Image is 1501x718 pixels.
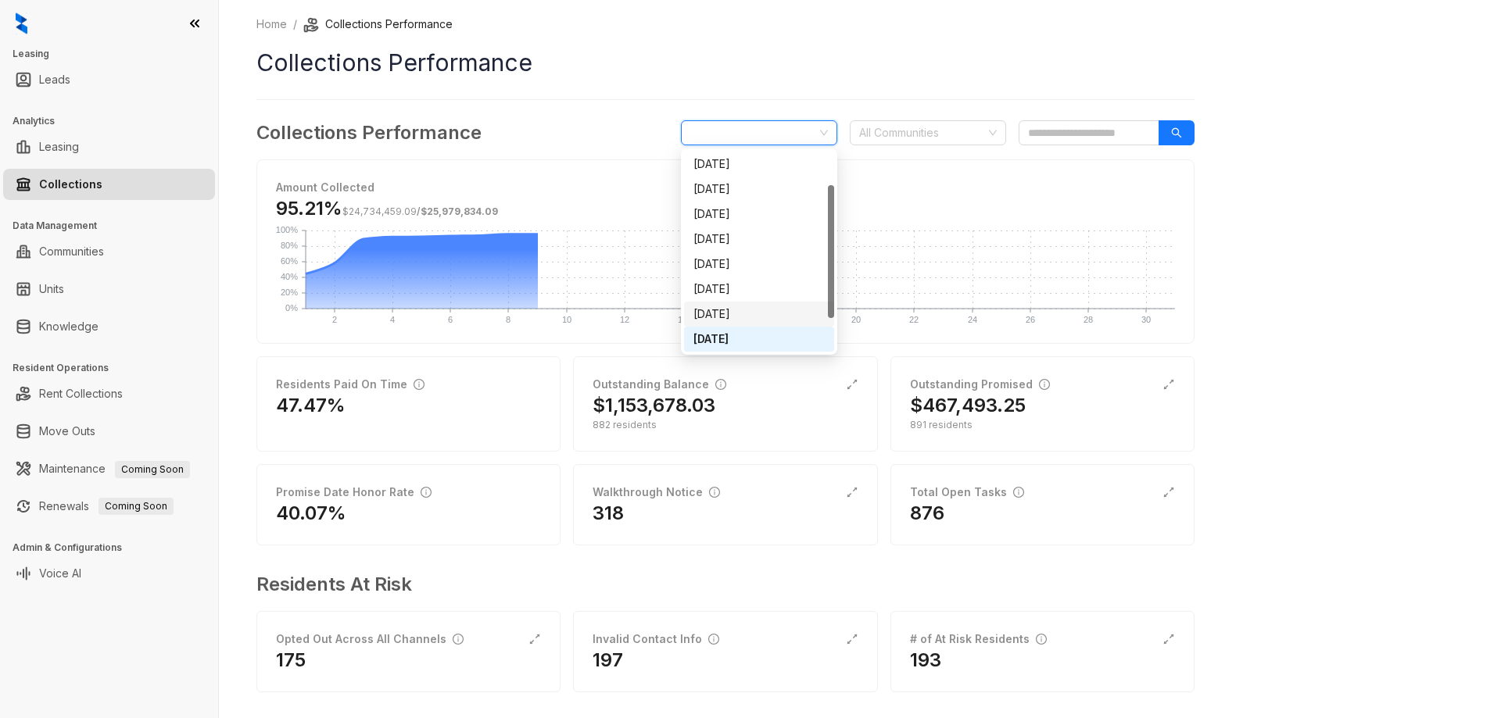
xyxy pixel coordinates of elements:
div: Walkthrough Notice [593,484,720,501]
div: # of At Risk Residents [910,630,1047,648]
a: RenewalsComing Soon [39,491,174,522]
div: 891 residents [910,418,1175,432]
span: / [342,205,498,217]
div: [DATE] [693,205,825,223]
div: Outstanding Promised [910,376,1050,393]
text: 8 [506,315,510,324]
div: Invalid Contact Info [593,630,719,648]
text: 12 [620,315,629,324]
h3: Resident Operations [13,361,218,375]
span: expand-alt [846,378,858,391]
span: info-circle [715,379,726,390]
div: October 2025 [684,327,834,352]
span: info-circle [1013,487,1024,498]
a: Units [39,273,64,305]
div: [DATE] [693,280,825,298]
text: 100% [276,225,298,234]
span: expand-alt [528,633,541,645]
a: Knowledge [39,311,99,342]
text: 0% [285,303,298,313]
span: info-circle [414,379,425,390]
span: search [1171,127,1182,138]
li: Leads [3,64,215,95]
span: info-circle [708,634,719,645]
span: $25,979,834.09 [421,205,498,217]
h3: Data Management [13,219,218,233]
h2: 197 [593,648,623,673]
strong: Amount Collected [276,180,374,194]
h3: Admin & Configurations [13,541,218,555]
div: 882 residents [593,418,858,432]
a: Communities [39,236,104,267]
div: Residents Paid On Time [276,376,425,393]
a: Leads [39,64,70,95]
div: [DATE] [693,305,825,323]
text: 4 [390,315,395,324]
text: 40% [281,272,298,281]
span: expand-alt [846,633,858,645]
a: Move Outs [39,416,95,447]
span: info-circle [1039,379,1050,390]
span: info-circle [421,487,432,498]
h1: Collections Performance [256,45,1195,80]
div: March 2025 [684,152,834,177]
text: 2 [332,315,337,324]
span: Coming Soon [115,461,190,478]
span: expand-alt [846,486,858,498]
span: expand-alt [1162,378,1175,391]
a: Home [253,16,290,33]
text: 14 [678,315,687,324]
h3: Collections Performance [256,119,482,147]
h2: 47.47% [276,393,346,418]
span: expand-alt [1162,633,1175,645]
div: [DATE] [693,330,825,348]
h2: 193 [910,648,941,673]
text: 24 [968,315,977,324]
text: 20 [851,315,861,324]
div: [DATE] [693,155,825,173]
text: 26 [1026,315,1035,324]
img: logo [16,13,27,34]
a: Rent Collections [39,378,123,409]
text: 30 [1141,315,1151,324]
li: Move Outs [3,416,215,447]
text: 60% [281,256,298,266]
div: [DATE] [693,255,825,273]
li: Voice AI [3,558,215,589]
h2: $467,493.25 [910,393,1026,418]
a: Voice AI [39,558,81,589]
h2: 40.07% [276,501,346,526]
h2: 876 [910,501,944,526]
li: Rent Collections [3,378,215,409]
li: / [293,16,297,33]
h2: 318 [593,501,624,526]
li: Knowledge [3,311,215,342]
text: 20% [281,288,298,297]
li: Communities [3,236,215,267]
text: 28 [1084,315,1093,324]
text: 80% [281,241,298,250]
li: Maintenance [3,453,215,484]
div: [DATE] [693,230,825,248]
h3: Residents At Risk [256,570,1182,598]
a: Leasing [39,131,79,163]
div: August 2025 [684,277,834,302]
li: Collections Performance [303,16,453,33]
span: info-circle [453,634,464,645]
span: info-circle [709,487,720,498]
span: October 2025 [690,121,828,145]
span: expand-alt [1162,486,1175,498]
h2: 175 [276,648,306,673]
text: 10 [562,315,571,324]
span: $24,734,459.09 [342,205,417,217]
li: Leasing [3,131,215,163]
li: Units [3,273,215,305]
span: info-circle [1036,634,1047,645]
div: Outstanding Balance [593,376,726,393]
h3: 95.21% [276,196,498,221]
div: September 2025 [684,302,834,327]
div: Promise Date Honor Rate [276,484,432,501]
div: July 2025 [684,252,834,277]
text: 22 [909,315,919,324]
a: Collections [39,169,102,200]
